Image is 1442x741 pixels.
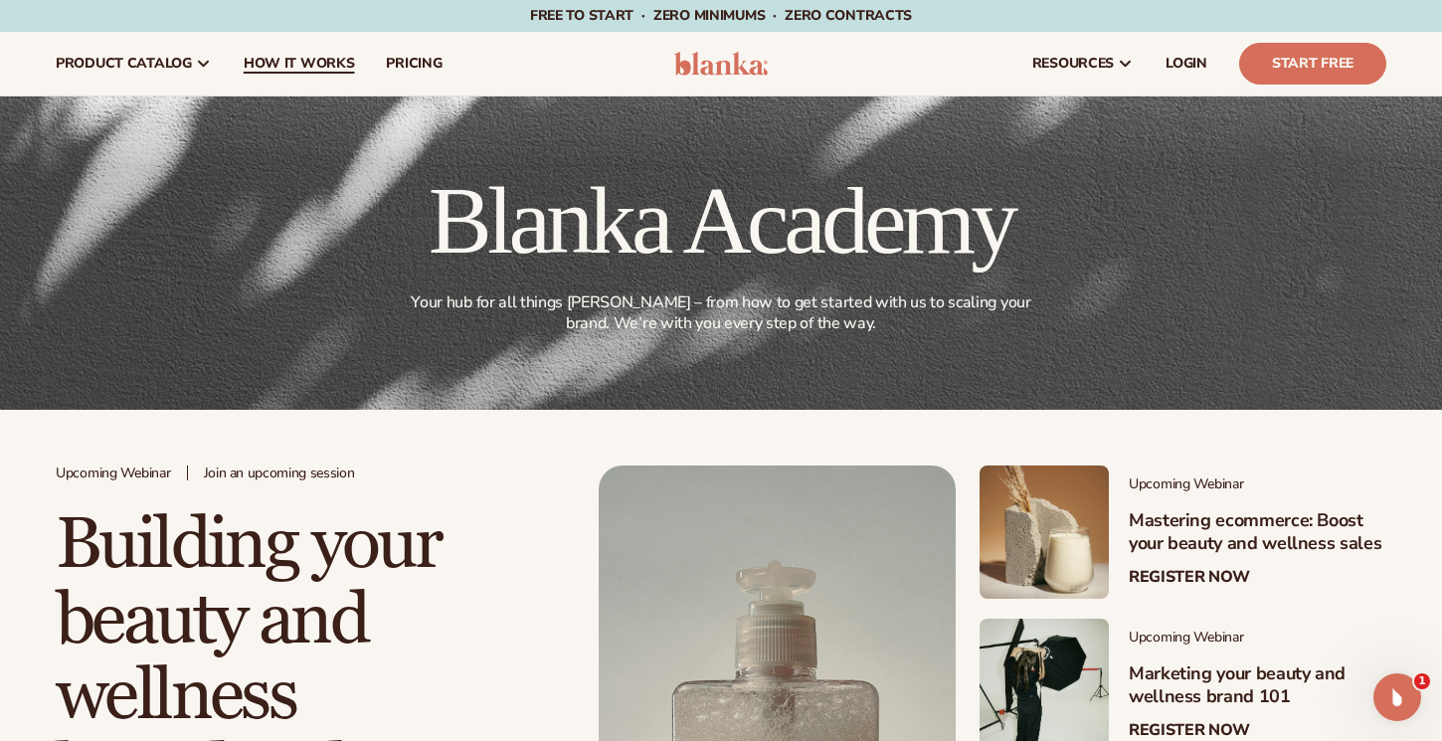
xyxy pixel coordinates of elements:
a: resources [1016,32,1150,95]
p: Your hub for all things [PERSON_NAME] – from how to get started with us to scaling your brand. We... [404,292,1038,334]
span: pricing [386,56,442,72]
span: How It Works [244,56,355,72]
span: LOGIN [1166,56,1207,72]
h1: Blanka Academy [400,173,1042,269]
span: resources [1032,56,1114,72]
a: LOGIN [1150,32,1223,95]
span: Join an upcoming session [204,465,355,482]
iframe: Intercom live chat [1373,673,1421,721]
img: logo [674,52,769,76]
a: product catalog [40,32,228,95]
span: Upcoming Webinar [1129,476,1386,493]
span: Upcoming Webinar [56,465,171,482]
a: Register Now [1129,721,1250,740]
span: 1 [1414,673,1430,689]
a: How It Works [228,32,371,95]
h3: Mastering ecommerce: Boost your beauty and wellness sales [1129,509,1386,556]
span: Upcoming Webinar [1129,630,1386,647]
a: Register Now [1129,568,1250,587]
a: pricing [370,32,457,95]
span: product catalog [56,56,192,72]
h3: Marketing your beauty and wellness brand 101 [1129,662,1386,709]
a: Start Free [1239,43,1386,85]
span: Free to start · ZERO minimums · ZERO contracts [530,6,912,25]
